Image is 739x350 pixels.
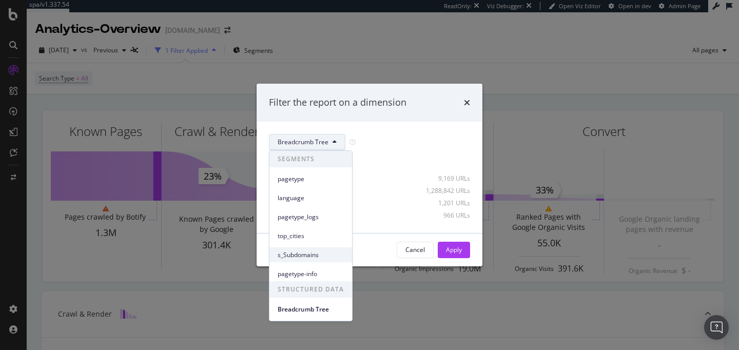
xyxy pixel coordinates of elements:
span: STRUCTURED DATA [269,281,352,298]
span: pagetype [278,174,344,184]
span: s_Subdomains [278,250,344,260]
div: times [464,96,470,109]
button: Breadcrumb Tree [269,134,345,150]
span: top_cities [278,231,344,241]
div: 1,288,842 URLs [420,186,470,195]
span: Breadcrumb Tree [278,305,344,314]
div: Apply [446,245,462,254]
span: Breadcrumb Tree [278,138,328,146]
span: SEGMENTS [269,151,352,167]
button: Cancel [397,242,434,258]
span: pagetype_logs [278,212,344,222]
div: Select all data available [269,159,470,167]
button: Apply [438,242,470,258]
span: pagetype-info [278,269,344,279]
div: 966 URLs [420,211,470,220]
div: Open Intercom Messenger [704,315,729,340]
div: Filter the report on a dimension [269,96,406,109]
div: 9,169 URLs [420,174,470,183]
div: Cancel [405,245,425,254]
span: language [278,193,344,203]
div: modal [257,84,482,266]
div: 1,201 URLs [420,199,470,207]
